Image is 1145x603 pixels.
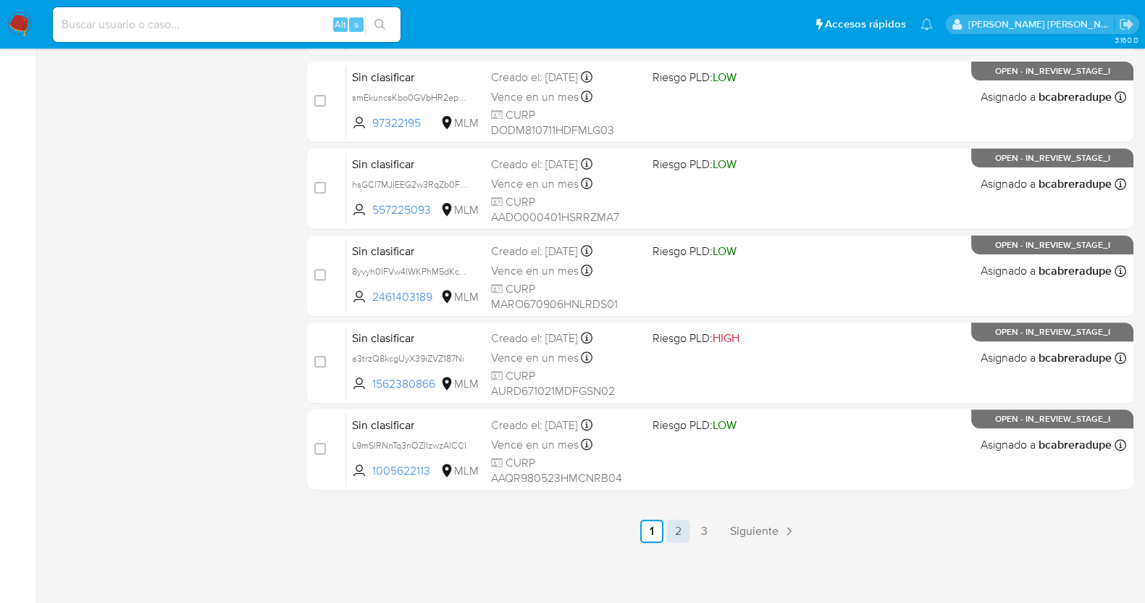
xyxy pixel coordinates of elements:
p: baltazar.cabreradupeyron@mercadolibre.com.mx [968,17,1115,31]
span: Alt [335,17,346,31]
a: Salir [1119,17,1134,32]
button: search-icon [365,14,395,35]
span: Accesos rápidos [825,17,906,32]
span: 3.160.0 [1114,34,1138,46]
input: Buscar usuario o caso... [53,15,400,34]
span: s [354,17,358,31]
a: Notificaciones [920,18,933,30]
